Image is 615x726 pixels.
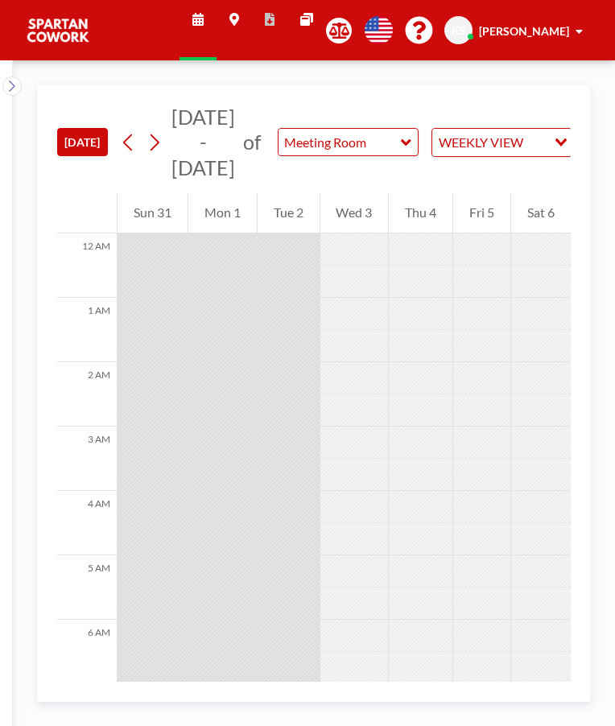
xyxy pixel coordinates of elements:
[320,193,389,233] div: Wed 3
[57,128,108,156] button: [DATE]
[453,193,510,233] div: Fri 5
[279,129,402,155] input: Meeting Room
[528,132,545,153] input: Search for option
[57,427,117,491] div: 3 AM
[57,555,117,620] div: 5 AM
[171,105,235,179] span: [DATE] - [DATE]
[479,24,569,38] span: [PERSON_NAME]
[57,298,117,362] div: 1 AM
[57,362,117,427] div: 2 AM
[188,193,257,233] div: Mon 1
[389,193,452,233] div: Thu 4
[432,129,572,156] div: Search for option
[118,193,188,233] div: Sun 31
[57,491,117,555] div: 4 AM
[258,193,320,233] div: Tue 2
[435,132,526,153] span: WEEKLY VIEW
[26,14,90,47] img: organization-logo
[511,193,571,233] div: Sat 6
[57,233,117,298] div: 12 AM
[452,23,466,38] span: KS
[243,130,261,155] span: of
[57,620,117,684] div: 6 AM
